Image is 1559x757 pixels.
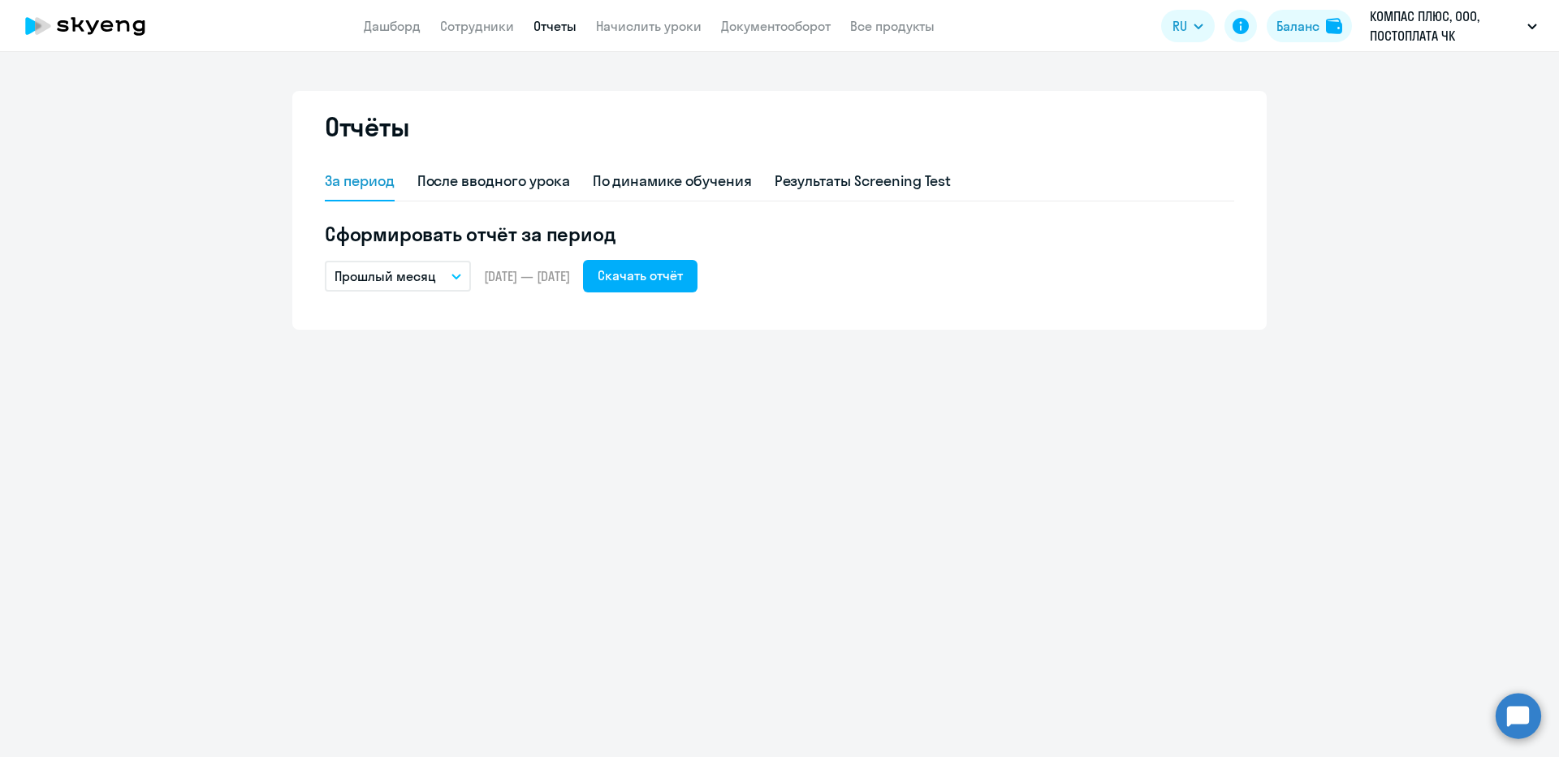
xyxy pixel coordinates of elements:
[484,267,570,285] span: [DATE] — [DATE]
[325,221,1234,247] h5: Сформировать отчёт за период
[1370,6,1521,45] p: КОМПАС ПЛЮС, ООО, ПОСТОПЛАТА ЧК
[1172,16,1187,36] span: RU
[1267,10,1352,42] button: Балансbalance
[721,18,831,34] a: Документооборот
[417,171,570,192] div: После вводного урока
[775,171,952,192] div: Результаты Screening Test
[335,266,436,286] p: Прошлый месяц
[533,18,577,34] a: Отчеты
[325,110,409,143] h2: Отчёты
[596,18,702,34] a: Начислить уроки
[583,260,697,292] button: Скачать отчёт
[325,171,395,192] div: За период
[593,171,752,192] div: По динамике обучения
[325,261,471,292] button: Прошлый месяц
[850,18,935,34] a: Все продукты
[1362,6,1545,45] button: КОМПАС ПЛЮС, ООО, ПОСТОПЛАТА ЧК
[364,18,421,34] a: Дашборд
[1161,10,1215,42] button: RU
[440,18,514,34] a: Сотрудники
[1326,18,1342,34] img: balance
[1276,16,1319,36] div: Баланс
[598,266,683,285] div: Скачать отчёт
